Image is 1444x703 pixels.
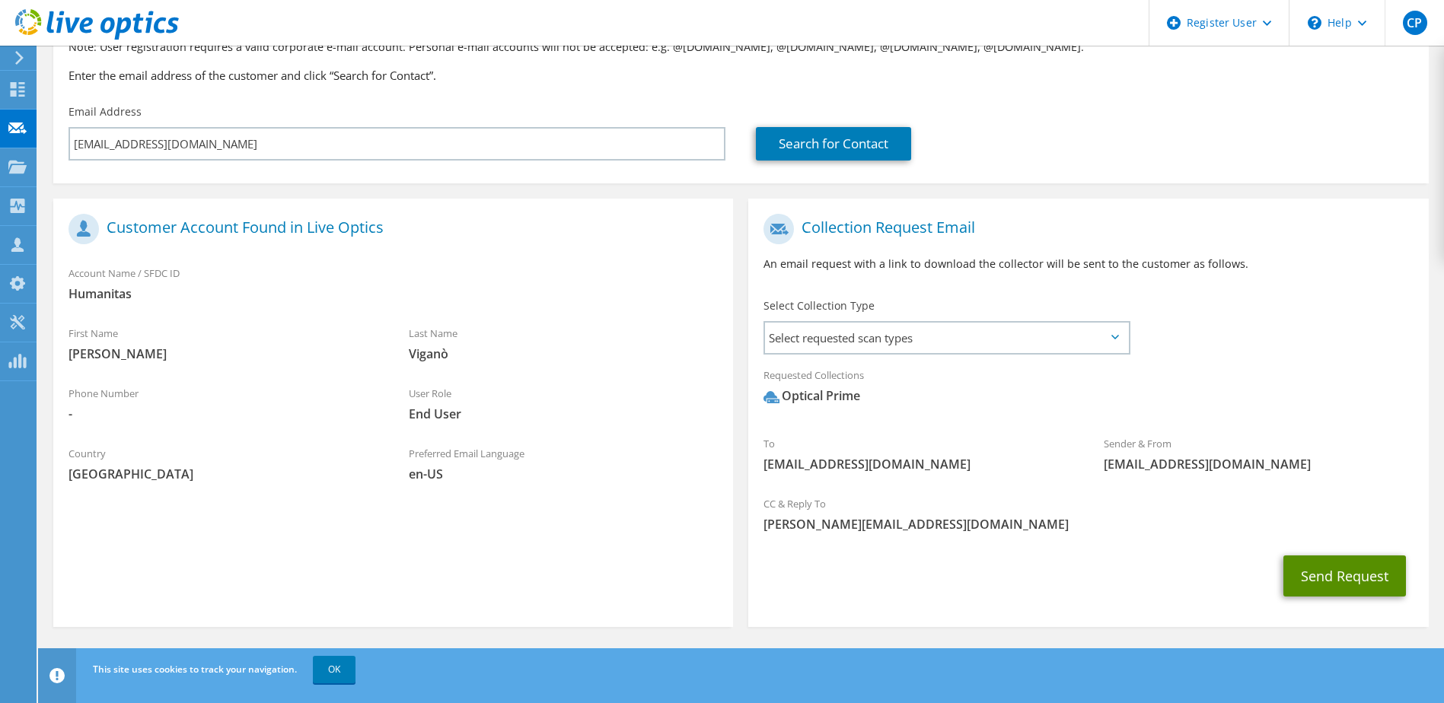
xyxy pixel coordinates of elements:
label: Select Collection Type [763,298,875,313]
a: OK [313,656,355,683]
span: Humanitas [69,285,718,302]
span: Select requested scan types [765,323,1127,353]
span: [PERSON_NAME][EMAIL_ADDRESS][DOMAIN_NAME] [763,516,1413,533]
label: Email Address [69,104,142,119]
h3: Enter the email address of the customer and click “Search for Contact”. [69,67,1414,84]
span: [PERSON_NAME] [69,345,378,362]
div: Sender & From [1089,428,1429,480]
h1: Collection Request Email [763,214,1405,244]
div: Requested Collections [748,359,1428,420]
span: [GEOGRAPHIC_DATA] [69,466,378,482]
svg: \n [1308,16,1321,30]
span: en-US [409,466,719,482]
p: Note: User registration requires a valid corporate e-mail account. Personal e-mail accounts will ... [69,39,1414,56]
div: Preferred Email Language [394,437,734,490]
div: Last Name [394,317,734,370]
div: Phone Number [53,377,394,430]
span: Viganò [409,345,719,362]
button: Send Request [1283,555,1406,596]
div: Account Name / SFDC ID [53,257,733,310]
span: [EMAIL_ADDRESS][DOMAIN_NAME] [763,456,1073,472]
div: Country [53,437,394,490]
span: CP [1403,11,1427,35]
div: Optical Prime [763,387,860,405]
div: First Name [53,317,394,370]
div: CC & Reply To [748,488,1428,540]
div: User Role [394,377,734,430]
span: - [69,406,378,422]
span: This site uses cookies to track your navigation. [93,663,297,676]
span: End User [409,406,719,422]
a: Search for Contact [756,127,911,161]
span: [EMAIL_ADDRESS][DOMAIN_NAME] [1104,456,1414,472]
h1: Customer Account Found in Live Optics [69,214,710,244]
div: To [748,428,1089,480]
p: An email request with a link to download the collector will be sent to the customer as follows. [763,256,1413,272]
